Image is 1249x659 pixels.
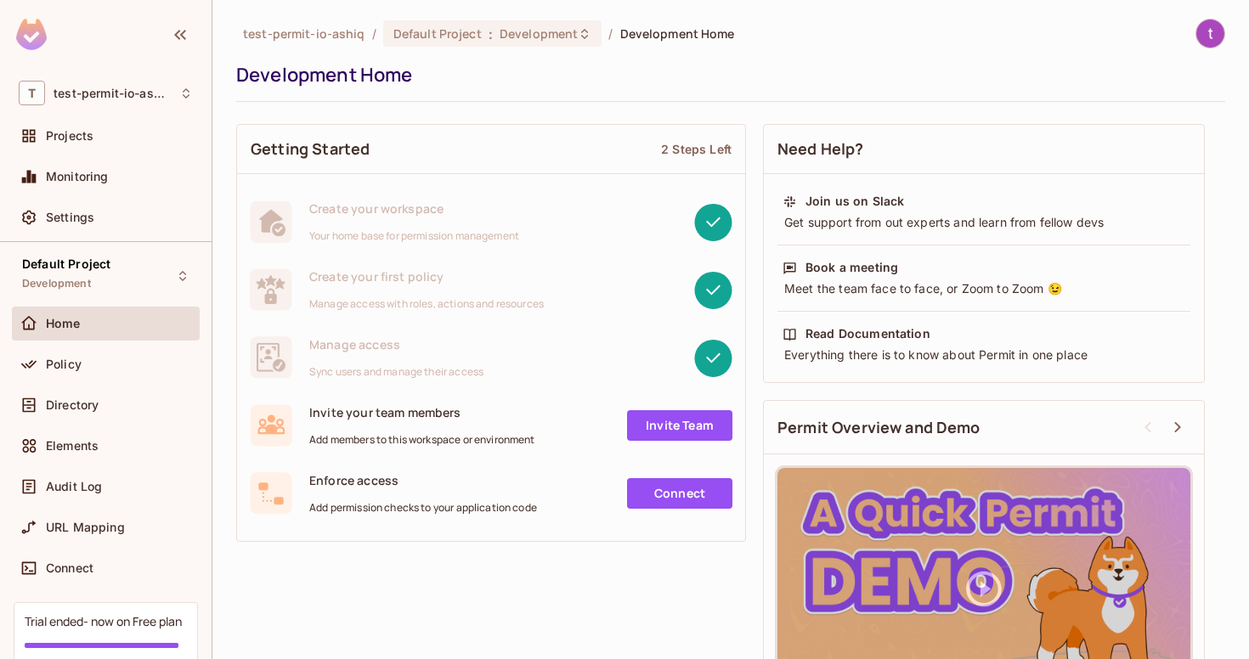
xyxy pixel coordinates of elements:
[243,25,365,42] span: the active workspace
[1196,20,1224,48] img: teccas ekart
[46,211,94,224] span: Settings
[783,280,1185,297] div: Meet the team face to face, or Zoom to Zoom 😉
[393,25,482,42] span: Default Project
[627,410,732,441] a: Invite Team
[46,480,102,493] span: Audit Log
[19,81,45,105] span: T
[236,62,1217,87] div: Development Home
[500,25,578,42] span: Development
[309,501,537,515] span: Add permission checks to your application code
[608,25,613,42] li: /
[309,365,483,379] span: Sync users and manage their access
[46,561,93,575] span: Connect
[46,129,93,143] span: Projects
[251,138,370,160] span: Getting Started
[309,229,519,243] span: Your home base for permission management
[309,336,483,352] span: Manage access
[46,521,125,534] span: URL Mapping
[661,141,732,157] div: 2 Steps Left
[627,478,732,509] a: Connect
[309,404,535,420] span: Invite your team members
[54,87,171,100] span: Workspace: test-permit-io-ashiq
[488,27,494,41] span: :
[309,433,535,447] span: Add members to this workspace or environment
[309,472,537,488] span: Enforce access
[46,317,81,330] span: Home
[309,268,544,284] span: Create your first policy
[805,193,904,210] div: Join us on Slack
[25,613,182,629] div: Trial ended- now on Free plan
[46,170,109,183] span: Monitoring
[783,346,1185,363] div: Everything there is to know about Permit in one place
[309,297,544,311] span: Manage access with roles, actions and resources
[46,398,99,412] span: Directory
[16,19,47,50] img: SReyMgAAAABJRU5ErkJggg==
[805,259,898,276] div: Book a meeting
[777,417,981,438] span: Permit Overview and Demo
[783,214,1185,231] div: Get support from out experts and learn from fellow devs
[22,277,91,290] span: Development
[372,25,376,42] li: /
[22,257,110,271] span: Default Project
[46,439,99,453] span: Elements
[620,25,735,42] span: Development Home
[777,138,864,160] span: Need Help?
[309,200,519,217] span: Create your workspace
[46,358,82,371] span: Policy
[805,325,930,342] div: Read Documentation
